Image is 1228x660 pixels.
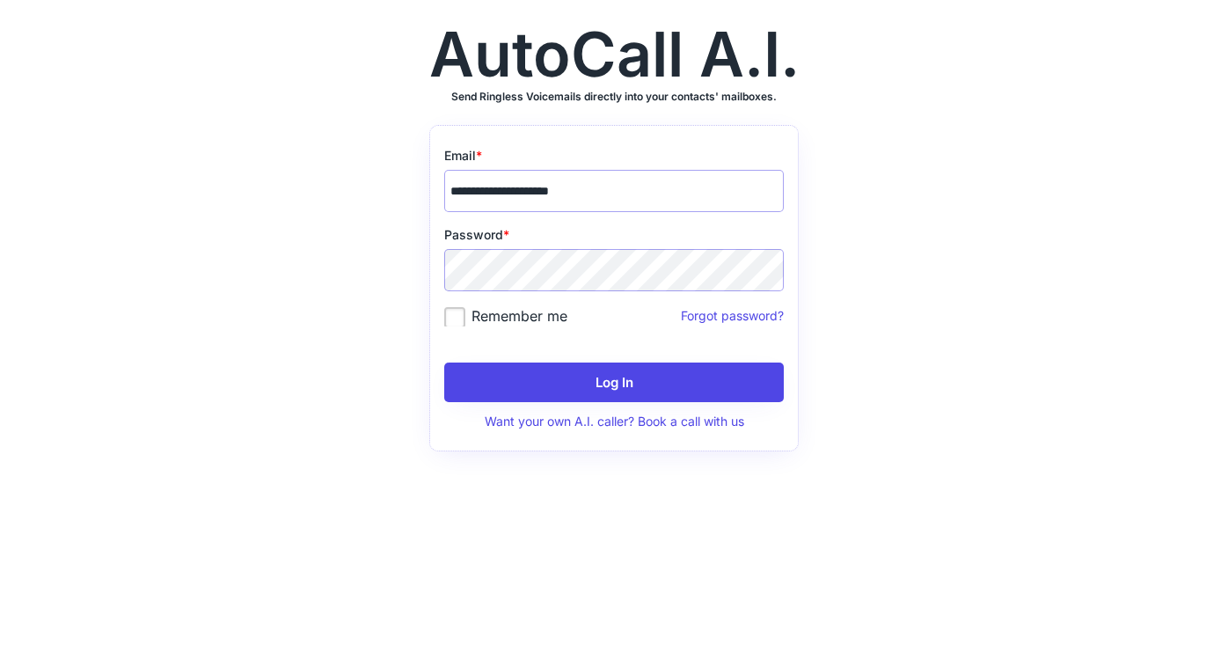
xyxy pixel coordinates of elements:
a: terms [588,520,640,539]
div: AutoCall A.I. [429,24,800,85]
h3: Send Ringless Voicemails directly into your contacts' mailboxes. [451,90,777,104]
div: Want your own A.I. caller? Book a call with us [444,413,784,430]
button: Log In [444,363,784,402]
div: Forgot password? [567,307,784,325]
label: Remember me [444,307,567,325]
div: Email [444,147,784,165]
div: Password [444,226,784,244]
a: privacy [588,502,640,520]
